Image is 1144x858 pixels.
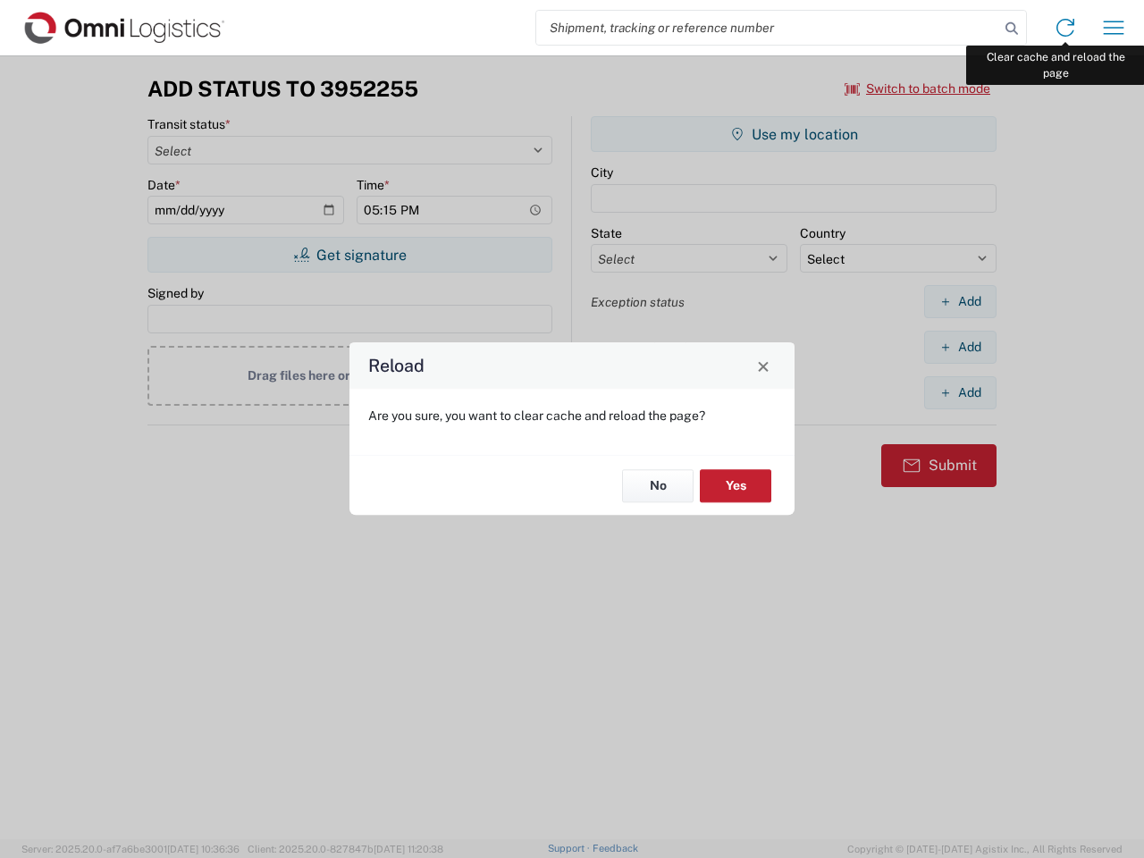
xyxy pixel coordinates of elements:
button: Yes [700,469,771,502]
button: No [622,469,694,502]
input: Shipment, tracking or reference number [536,11,999,45]
button: Close [751,353,776,378]
p: Are you sure, you want to clear cache and reload the page? [368,408,776,424]
h4: Reload [368,353,425,379]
